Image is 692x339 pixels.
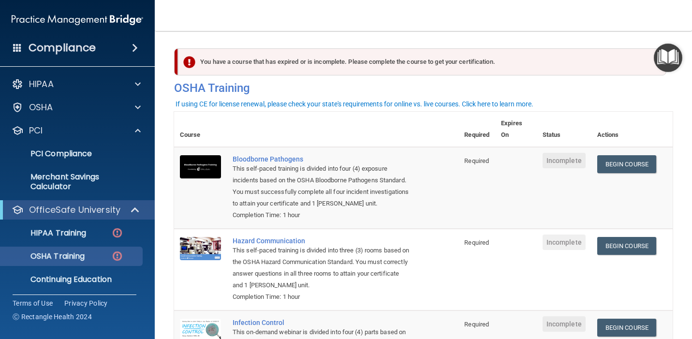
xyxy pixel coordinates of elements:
th: Status [537,112,591,147]
a: OfficeSafe University [12,204,140,216]
a: Begin Course [597,319,656,337]
div: This self-paced training is divided into three (3) rooms based on the OSHA Hazard Communication S... [233,245,410,291]
a: HIPAA [12,78,141,90]
p: OSHA Training [6,251,85,261]
iframe: Drift Widget Chat Controller [525,289,680,327]
span: Required [464,157,489,164]
a: Begin Course [597,237,656,255]
span: Incomplete [543,153,586,168]
a: Bloodborne Pathogens [233,155,410,163]
img: PMB logo [12,10,143,29]
th: Required [458,112,495,147]
img: danger-circle.6113f641.png [111,227,123,239]
h4: OSHA Training [174,81,673,95]
th: Course [174,112,227,147]
img: danger-circle.6113f641.png [111,250,123,262]
p: Merchant Savings Calculator [6,172,138,192]
th: Expires On [495,112,537,147]
span: Required [464,321,489,328]
a: Begin Course [597,155,656,173]
div: If using CE for license renewal, please check your state's requirements for online vs. live cours... [176,101,533,107]
img: exclamation-circle-solid-danger.72ef9ffc.png [183,56,195,68]
p: PCI Compliance [6,149,138,159]
p: OSHA [29,102,53,113]
a: Hazard Communication [233,237,410,245]
span: Ⓒ Rectangle Health 2024 [13,312,92,322]
a: Terms of Use [13,298,53,308]
p: OfficeSafe University [29,204,120,216]
p: HIPAA [29,78,54,90]
a: Infection Control [233,319,410,326]
p: HIPAA Training [6,228,86,238]
span: Required [464,239,489,246]
p: Continuing Education [6,275,138,284]
div: You have a course that has expired or is incomplete. Please complete the course to get your certi... [178,48,666,75]
div: Completion Time: 1 hour [233,209,410,221]
button: Open Resource Center [654,44,682,72]
span: Incomplete [543,235,586,250]
h4: Compliance [29,41,96,55]
a: Privacy Policy [64,298,108,308]
div: Completion Time: 1 hour [233,291,410,303]
a: PCI [12,125,141,136]
button: If using CE for license renewal, please check your state's requirements for online vs. live cours... [174,99,535,109]
div: This self-paced training is divided into four (4) exposure incidents based on the OSHA Bloodborne... [233,163,410,209]
a: OSHA [12,102,141,113]
p: PCI [29,125,43,136]
th: Actions [591,112,673,147]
